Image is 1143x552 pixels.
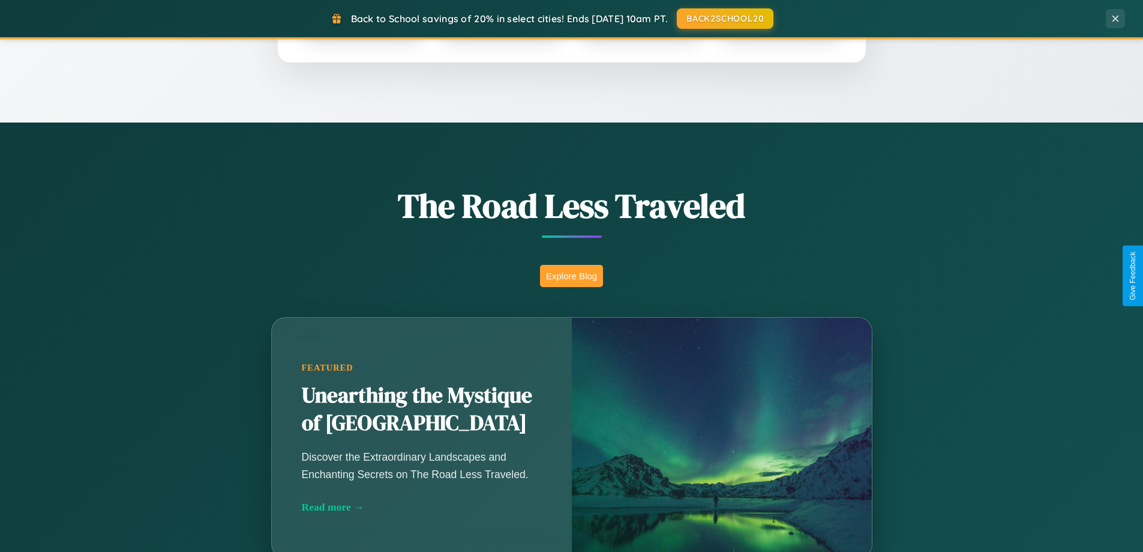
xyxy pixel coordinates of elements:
[302,363,542,373] div: Featured
[351,13,668,25] span: Back to School savings of 20% in select cities! Ends [DATE] 10am PT.
[212,183,932,229] h1: The Road Less Traveled
[302,501,542,514] div: Read more →
[302,449,542,482] p: Discover the Extraordinary Landscapes and Enchanting Secrets on The Road Less Traveled.
[1129,252,1137,300] div: Give Feedback
[540,265,603,287] button: Explore Blog
[677,8,773,29] button: BACK2SCHOOL20
[302,382,542,437] h2: Unearthing the Mystique of [GEOGRAPHIC_DATA]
